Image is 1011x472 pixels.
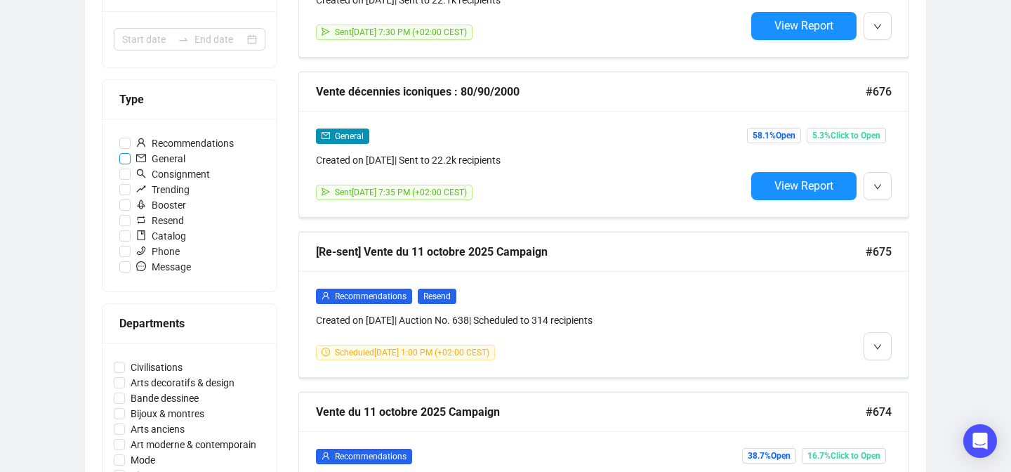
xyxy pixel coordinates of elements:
[866,243,892,261] span: #675
[125,375,240,391] span: Arts decoratifs & design
[136,153,146,163] span: mail
[873,22,882,31] span: down
[125,406,210,421] span: Bijoux & montres
[136,230,146,240] span: book
[807,128,886,143] span: 5.3% Click to Open
[751,172,857,200] button: View Report
[335,131,364,141] span: General
[125,437,262,452] span: Art moderne & contemporain
[131,259,197,275] span: Message
[335,188,467,197] span: Sent [DATE] 7:35 PM (+02:00 CEST)
[119,315,260,332] div: Departments
[963,424,997,458] div: Open Intercom Messenger
[131,228,192,244] span: Catalog
[178,34,189,45] span: to
[322,291,330,300] span: user
[131,197,192,213] span: Booster
[125,360,188,375] span: Civilisations
[136,261,146,271] span: message
[774,179,833,192] span: View Report
[125,421,190,437] span: Arts anciens
[119,91,260,108] div: Type
[747,128,801,143] span: 58.1% Open
[316,152,746,168] div: Created on [DATE] | Sent to 22.2k recipients
[131,136,239,151] span: Recommendations
[178,34,189,45] span: swap-right
[866,83,892,100] span: #676
[335,348,489,358] span: Scheduled [DATE] 1:00 PM (+02:00 CEST)
[335,452,407,461] span: Recommendations
[866,403,892,421] span: #674
[131,213,190,228] span: Resend
[322,27,330,36] span: send
[136,138,146,147] span: user
[122,32,172,47] input: Start date
[802,448,886,464] span: 16.7% Click to Open
[194,32,244,47] input: End date
[131,244,185,259] span: Phone
[873,343,882,351] span: down
[873,183,882,191] span: down
[131,182,195,197] span: Trending
[131,151,191,166] span: General
[322,452,330,460] span: user
[751,12,857,40] button: View Report
[136,246,146,256] span: phone
[322,188,330,196] span: send
[316,243,866,261] div: [Re-sent] Vente du 11 octobre 2025 Campaign
[125,452,161,468] span: Mode
[322,348,330,356] span: clock-circle
[316,83,866,100] div: Vente décennies iconiques : 80/90/2000
[125,391,204,406] span: Bande dessinee
[774,19,833,32] span: View Report
[136,184,146,194] span: rise
[136,215,146,225] span: retweet
[316,313,746,328] div: Created on [DATE] | Auction No. 638 | Scheduled to 314 recipients
[136,169,146,178] span: search
[335,291,407,301] span: Recommendations
[298,232,909,378] a: [Re-sent] Vente du 11 octobre 2025 Campaign#675userRecommendationsResendCreated on [DATE]| Auctio...
[742,448,796,464] span: 38.7% Open
[136,199,146,209] span: rocket
[298,72,909,218] a: Vente décennies iconiques : 80/90/2000#676mailGeneralCreated on [DATE]| Sent to 22.2k recipientss...
[131,166,216,182] span: Consignment
[418,289,456,304] span: Resend
[335,27,467,37] span: Sent [DATE] 7:30 PM (+02:00 CEST)
[316,403,866,421] div: Vente du 11 octobre 2025 Campaign
[322,131,330,140] span: mail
